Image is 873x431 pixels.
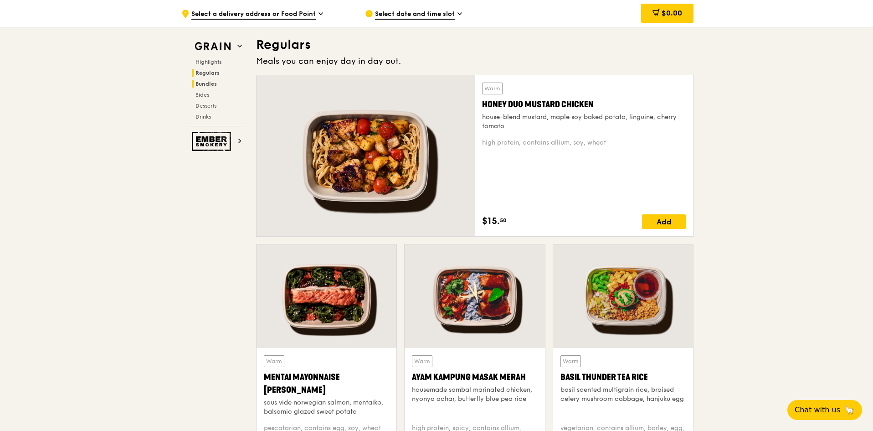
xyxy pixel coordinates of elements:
button: Chat with us🦙 [787,400,862,420]
img: Grain web logo [192,38,234,55]
span: 50 [500,217,507,224]
span: 🦙 [844,405,855,415]
h3: Regulars [256,36,693,53]
div: Basil Thunder Tea Rice [560,371,686,384]
div: high protein, contains allium, soy, wheat [482,138,686,147]
div: house-blend mustard, maple soy baked potato, linguine, cherry tomato [482,113,686,131]
span: Chat with us [795,405,840,415]
div: Meals you can enjoy day in day out. [256,55,693,68]
span: Drinks [195,114,211,120]
div: Warm [482,83,503,94]
span: Select a delivery address or Food Point [191,10,316,20]
div: Warm [412,355,432,367]
div: Add [642,214,686,229]
span: Sides [195,92,209,98]
span: Select date and time slot [375,10,455,20]
img: Ember Smokery web logo [192,132,234,151]
div: Warm [264,355,284,367]
div: Ayam Kampung Masak Merah [412,371,537,384]
div: Warm [560,355,581,367]
div: Mentai Mayonnaise [PERSON_NAME] [264,371,389,396]
span: Desserts [195,103,216,109]
span: Bundles [195,81,217,87]
div: housemade sambal marinated chicken, nyonya achar, butterfly blue pea rice [412,385,537,404]
div: basil scented multigrain rice, braised celery mushroom cabbage, hanjuku egg [560,385,686,404]
div: sous vide norwegian salmon, mentaiko, balsamic glazed sweet potato [264,398,389,416]
span: $0.00 [662,9,682,17]
span: Highlights [195,59,221,65]
span: Regulars [195,70,220,76]
div: Honey Duo Mustard Chicken [482,98,686,111]
span: $15. [482,214,500,228]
